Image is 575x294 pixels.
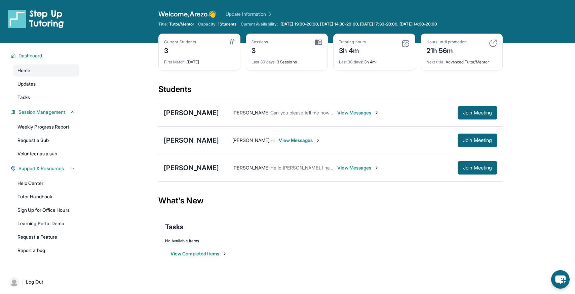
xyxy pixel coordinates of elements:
[16,165,75,172] button: Support & Resources
[426,55,497,65] div: Advanced Tutor/Mentor
[9,277,19,287] img: user-img
[158,21,168,27] span: Title:
[13,244,79,256] a: Report a bug
[339,59,363,64] span: Last 30 days :
[315,39,322,45] img: card
[158,9,216,19] span: Welcome, Arezo 👋
[13,148,79,160] a: Volunteer as a sub
[22,278,23,286] span: |
[374,110,379,115] img: Chevron-Right
[18,52,42,59] span: Dashboard
[16,109,75,115] button: Session Management
[551,270,570,289] button: chat-button
[426,59,445,64] span: Next title :
[252,45,268,55] div: 3
[463,166,492,170] span: Join Meeting
[252,55,322,65] div: 3 Sessions
[13,217,79,230] a: Learning Portal Demo
[17,94,30,101] span: Tasks
[339,55,410,65] div: 3h 4m
[164,45,196,55] div: 3
[463,111,492,115] span: Join Meeting
[13,177,79,189] a: Help Center
[252,39,268,45] div: Sessions
[270,110,549,115] span: Can you please tell me how I can help her with English? Is there is any specific things that she ...
[13,64,79,77] a: Home
[279,137,321,144] span: View Messages
[165,238,496,244] div: No Available Items
[18,109,65,115] span: Session Management
[13,231,79,243] a: Request a Feature
[18,165,64,172] span: Support & Resources
[198,21,217,27] span: Capacity:
[17,67,30,74] span: Home
[252,59,276,64] span: Last 30 days :
[463,138,492,142] span: Join Meeting
[13,134,79,146] a: Request a Sub
[339,39,366,45] div: Tutoring hours
[426,45,467,55] div: 21h 56m
[164,136,219,145] div: [PERSON_NAME]
[315,138,321,143] img: Chevron-Right
[229,39,235,45] img: card
[13,121,79,133] a: Weekly Progress Report
[401,39,410,47] img: card
[266,11,273,17] img: Chevron Right
[170,250,227,257] button: View Completed Items
[164,39,196,45] div: Current Students
[17,81,36,87] span: Updates
[458,134,497,147] button: Join Meeting
[164,55,235,65] div: [DATE]
[232,137,270,143] span: [PERSON_NAME] :
[458,106,497,119] button: Join Meeting
[164,163,219,173] div: [PERSON_NAME]
[218,21,237,27] span: 1 Students
[489,39,497,47] img: card
[458,161,497,175] button: Join Meeting
[226,11,273,17] a: Update Information
[374,165,379,170] img: Chevron-Right
[270,137,275,143] span: Hi
[232,110,270,115] span: [PERSON_NAME] :
[7,275,79,289] a: |Log Out
[164,108,219,117] div: [PERSON_NAME]
[13,204,79,216] a: Sign Up for Office Hours
[16,52,75,59] button: Dashboard
[280,21,437,27] span: [DATE] 19:00-20:00, [DATE] 14:30-20:00, [DATE] 17:30-20:00, [DATE] 14:30-20:00
[165,222,184,232] span: Tasks
[8,9,64,28] img: logo
[337,109,379,116] span: View Messages
[241,21,278,27] span: Current Availability:
[337,164,379,171] span: View Messages
[426,39,467,45] div: Hours until promotion
[158,84,503,99] div: Students
[339,45,366,55] div: 3h 4m
[169,21,194,27] span: Tutor/Mentor
[13,191,79,203] a: Tutor Handbook
[232,165,270,170] span: [PERSON_NAME] :
[13,78,79,90] a: Updates
[158,186,503,215] div: What's New
[164,59,186,64] span: First Match :
[26,279,43,285] span: Log Out
[279,21,438,27] a: [DATE] 19:00-20:00, [DATE] 14:30-20:00, [DATE] 17:30-20:00, [DATE] 14:30-20:00
[270,165,452,170] span: Hello [PERSON_NAME], I have opened our meeting room. You can join! Thank you 😊
[13,91,79,103] a: Tasks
